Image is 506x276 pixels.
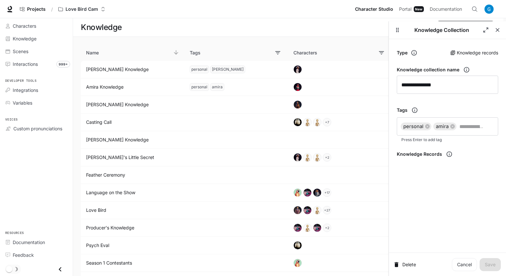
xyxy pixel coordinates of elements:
[392,24,403,36] button: Drag to resize
[6,265,12,272] span: Dark mode toggle
[191,84,207,90] p: personal
[13,99,32,106] span: Variables
[86,172,174,178] p: Feather Ceremony
[293,100,302,109] div: Camila
[294,118,302,126] img: 05fdc9f7-5d96-4cb7-b358-5fa57113df3b-1024.webp
[13,35,37,42] span: Knowledge
[394,258,416,271] button: Delete Knowledge
[86,154,174,161] p: Chad's Little Secret
[293,48,317,57] p: Characters
[17,3,49,16] a: Go to projects
[13,48,28,55] span: Scenes
[323,224,331,232] div: + 2
[86,137,174,143] p: Chad Knowledge
[397,50,408,56] h6: Type
[313,224,321,232] img: 4a29a4d2-9361-4046-b5d4-9a005d0f6edd-1024.webp
[86,119,174,125] p: Casting Call
[293,188,302,197] div: Willa D Swann
[273,48,283,58] button: Filter
[433,123,451,130] span: amira
[304,153,311,161] img: default_avatar.webp
[403,26,480,34] p: Knowledge Collection
[303,188,312,197] div: Piatrice
[3,249,70,261] a: Feedback
[86,48,99,57] p: Name
[3,33,70,44] a: Knowledge
[401,137,494,143] p: Press Enter to add tag
[13,61,38,67] span: Interactions
[3,97,70,109] a: Variables
[294,65,302,73] img: 3fc632af-5709-41a3-9448-cd88f31dc392-1024.webp
[397,66,459,73] h6: Knowledge collection name
[13,87,38,94] span: Integrations
[303,206,312,214] div: Piatrice
[212,84,223,90] p: amira
[190,48,201,57] p: Tags
[294,206,302,214] img: 1149437b-6d7d-4590-8612-a53117116639-1024.webp
[56,61,70,67] span: 999+
[313,118,321,126] div: Voice Announcer
[81,21,122,34] h1: Knowledge
[3,58,70,70] a: Interactions
[430,5,462,13] span: Documentation
[294,189,302,196] img: ac0b2a99-bb12-4539-9b32-6863b7d69005-1024.webp
[3,123,70,134] a: Custom pronunciations
[304,206,311,214] img: 4a29a4d2-9361-4046-b5d4-9a005d0f6edd-1024.webp
[313,118,321,126] img: default_avatar.webp
[323,188,331,197] div: + 17
[13,22,36,29] span: Characters
[303,224,312,232] div: Voice Announcer
[210,65,246,73] span: amanda
[323,206,331,214] div: + 27
[3,84,70,96] a: Integrations
[313,153,321,162] div: YClive
[397,107,408,113] h6: Tags
[293,118,302,126] div: Bubo
[294,153,302,161] img: 3fc632af-5709-41a3-9448-cd88f31dc392-1024.webp
[293,206,302,214] div: Chad
[212,67,244,72] p: [PERSON_NAME]
[86,207,174,213] p: Love Bird
[452,258,477,271] a: Cancel
[293,241,302,250] div: Bubo
[66,7,98,12] p: Love Bird Cam
[191,67,207,72] p: personal
[303,153,312,162] div: Pete
[293,83,302,91] div: Amira
[304,224,311,232] img: default_avatar.webp
[313,188,321,197] div: Mabel
[3,46,70,57] a: Scenes
[313,206,321,214] div: Raj
[294,83,302,91] img: c5df3f10-7738-401b-907d-50d893df909b-1024.webp
[86,242,174,249] p: Psych Eval
[293,153,302,162] div: Amanda
[376,48,387,58] button: Filter
[457,50,498,56] p: Knowledge records
[414,6,424,12] div: New
[210,83,226,91] span: amira
[294,241,302,249] img: 05fdc9f7-5d96-4cb7-b358-5fa57113df3b-1024.webp
[397,151,442,157] h6: Knowledge Records
[468,3,481,16] button: Open Command Menu
[304,118,311,126] img: default_avatar.webp
[27,7,46,12] span: Projects
[13,252,34,258] span: Feedback
[293,259,302,267] div: Willa D Swann
[13,239,45,246] span: Documentation
[484,5,494,14] img: User avatar
[294,224,302,232] img: 4a29a4d2-9361-4046-b5d4-9a005d0f6edd-1024.webp
[86,84,174,90] p: Amira Knowledge
[3,237,70,248] a: Documentation
[13,125,62,132] span: Custom pronunciations
[401,123,426,130] span: personal
[323,118,331,126] div: + 7
[304,189,311,196] img: 4a29a4d2-9361-4046-b5d4-9a005d0f6edd-1024.webp
[313,224,321,232] div: Piatrice (copy)
[86,225,174,231] p: Producer's Knowledge
[86,66,174,73] p: Amanda Knowledge
[355,5,393,13] span: Character Studio
[313,153,321,161] img: default_avatar.webp
[86,260,174,266] p: Season 1 Contestants
[55,3,108,16] button: Open workspace menu
[293,224,302,232] div: Piatrice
